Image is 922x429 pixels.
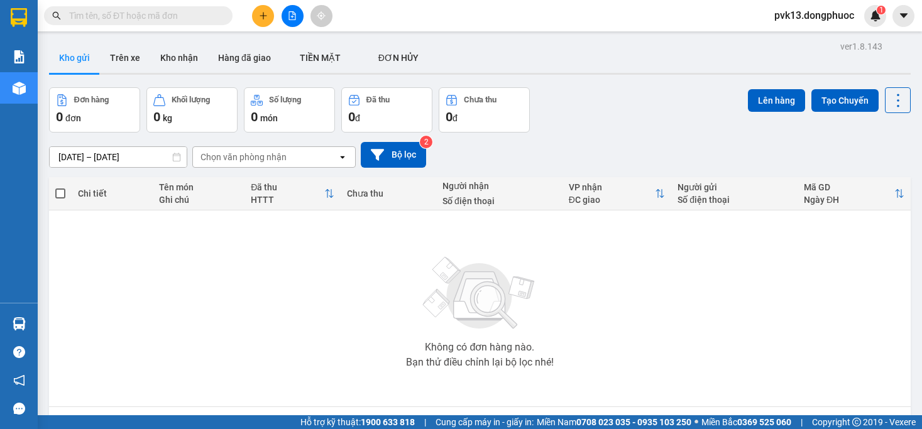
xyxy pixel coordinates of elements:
span: đ [355,113,360,123]
button: Số lượng0món [244,87,335,133]
sup: 1 [877,6,886,14]
span: notification [13,374,25,386]
strong: 1900 633 818 [361,417,415,427]
span: | [424,415,426,429]
button: Trên xe [100,43,150,73]
span: plus [259,11,268,20]
div: Bạn thử điều chỉnh lại bộ lọc nhé! [406,357,554,367]
button: Lên hàng [748,89,805,112]
div: Người nhận [442,181,556,191]
div: Mã GD [804,182,894,192]
svg: open [338,152,348,162]
button: plus [252,5,274,27]
img: svg+xml;base64,PHN2ZyBjbGFzcz0ibGlzdC1wbHVnX19zdmciIHhtbG5zPSJodHRwOi8vd3d3LnczLm9yZy8yMDAwL3N2Zy... [417,249,542,337]
div: Người gửi [678,182,791,192]
span: Miền Nam [537,415,691,429]
button: file-add [282,5,304,27]
img: icon-new-feature [870,10,881,21]
span: Hỗ trợ kỹ thuật: [300,415,415,429]
span: kg [163,113,172,123]
button: Kho gửi [49,43,100,73]
div: Số lượng [269,95,301,104]
span: aim [317,11,326,20]
span: 0 [348,109,355,124]
div: Đơn hàng [74,95,109,104]
img: logo-vxr [11,8,27,27]
div: VP nhận [569,182,656,192]
div: Không có đơn hàng nào. [425,342,534,352]
span: ĐƠN HỦY [378,53,419,63]
span: Cung cấp máy in - giấy in: [436,415,534,429]
span: đ [453,113,458,123]
span: copyright [852,418,861,426]
span: search [52,11,61,20]
th: Toggle SortBy [563,177,672,210]
div: Đã thu [251,182,324,192]
span: | [801,415,803,429]
div: Chi tiết [78,188,146,198]
span: 0 [446,109,453,124]
button: Hàng đã giao [208,43,281,73]
button: Chưa thu0đ [439,87,530,133]
img: warehouse-icon [13,82,26,95]
strong: 0369 525 060 [737,417,791,427]
th: Toggle SortBy [798,177,911,210]
span: ⚪️ [694,420,698,425]
button: Kho nhận [150,43,208,73]
button: Khối lượng0kg [146,87,238,133]
img: solution-icon [13,50,26,63]
span: Miền Bắc [701,415,791,429]
span: 0 [153,109,160,124]
div: HTTT [251,195,324,205]
div: Đã thu [366,95,390,104]
sup: 2 [420,136,432,148]
span: 0 [251,109,258,124]
button: Đơn hàng0đơn [49,87,140,133]
th: Toggle SortBy [244,177,341,210]
img: warehouse-icon [13,317,26,330]
div: Ngày ĐH [804,195,894,205]
div: Chưa thu [347,188,430,198]
button: Bộ lọc [361,142,426,168]
span: TIỀN MẶT [300,53,341,63]
input: Tìm tên, số ĐT hoặc mã đơn [69,9,217,23]
span: caret-down [898,10,909,21]
div: ver 1.8.143 [840,40,882,53]
div: ĐC giao [569,195,656,205]
div: Chọn văn phòng nhận [200,151,287,163]
span: 1 [879,6,883,14]
span: file-add [288,11,297,20]
span: pvk13.dongphuoc [764,8,864,23]
div: Số điện thoại [678,195,791,205]
button: Đã thu0đ [341,87,432,133]
span: món [260,113,278,123]
span: question-circle [13,346,25,358]
input: Select a date range. [50,147,187,167]
span: message [13,403,25,415]
div: Chưa thu [464,95,497,104]
div: Tên món [159,182,238,192]
strong: 0708 023 035 - 0935 103 250 [576,417,691,427]
div: Ghi chú [159,195,238,205]
span: 0 [56,109,63,124]
div: Khối lượng [172,95,210,104]
div: Số điện thoại [442,196,556,206]
button: aim [310,5,332,27]
span: đơn [65,113,81,123]
button: Tạo Chuyến [811,89,879,112]
button: caret-down [892,5,914,27]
